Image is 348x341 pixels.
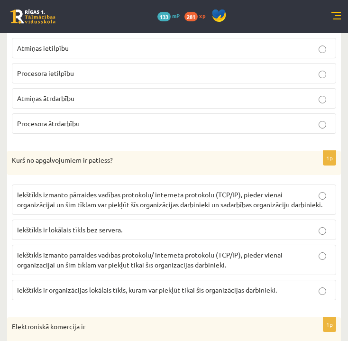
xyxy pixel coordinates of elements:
p: Kurš no apgalvojumiem ir patiess? [12,156,289,165]
input: Atmiņas ietilpību [319,46,326,53]
span: 133 [157,12,171,21]
span: Procesora ātrdarbību [17,119,80,128]
input: Iekštīkls izmanto pārraides vadības protokolu/ interneta protokolu (TCP/IP), pieder vienai organi... [319,252,326,260]
span: mP [172,12,180,19]
p: 1p [323,150,336,166]
span: Iekštīkls ir organizācijas lokālais tīkls, kuram var piekļūt tikai šīs organizācijas darbinieki. [17,286,277,294]
input: Atmiņas ātrdarbību [319,96,326,103]
span: 281 [184,12,198,21]
span: Atmiņas ātrdarbību [17,94,74,102]
input: Iekštīkls ir organizācijas lokālais tīkls, kuram var piekļūt tikai šīs organizācijas darbinieki. [319,287,326,295]
span: Iekštīkls izmanto pārraides vadības protokolu/ interneta protokolu (TCP/IP), pieder vienai organi... [17,250,283,269]
span: Iekštīkls ir lokālais tīkls bez servera. [17,225,122,234]
p: Elektroniskā komercija ir [12,322,289,332]
input: Procesora ātrdarbību [319,121,326,129]
span: Iekštīkls izmanto pārraides vadības protokolu/ interneta protokolu (TCP/IP), pieder vienai organi... [17,190,322,209]
span: Atmiņas ietilpību [17,44,69,52]
input: Iekštīkls izmanto pārraides vadības protokolu/ interneta protokolu (TCP/IP), pieder vienai organi... [319,192,326,200]
input: Procesora ietilpību [319,71,326,78]
span: Procesora ietilpību [17,69,74,77]
a: Rīgas 1. Tālmācības vidusskola [10,9,55,24]
a: 281 xp [184,12,210,19]
p: 1p [323,317,336,332]
input: Iekštīkls ir lokālais tīkls bez servera. [319,227,326,235]
span: xp [199,12,205,19]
